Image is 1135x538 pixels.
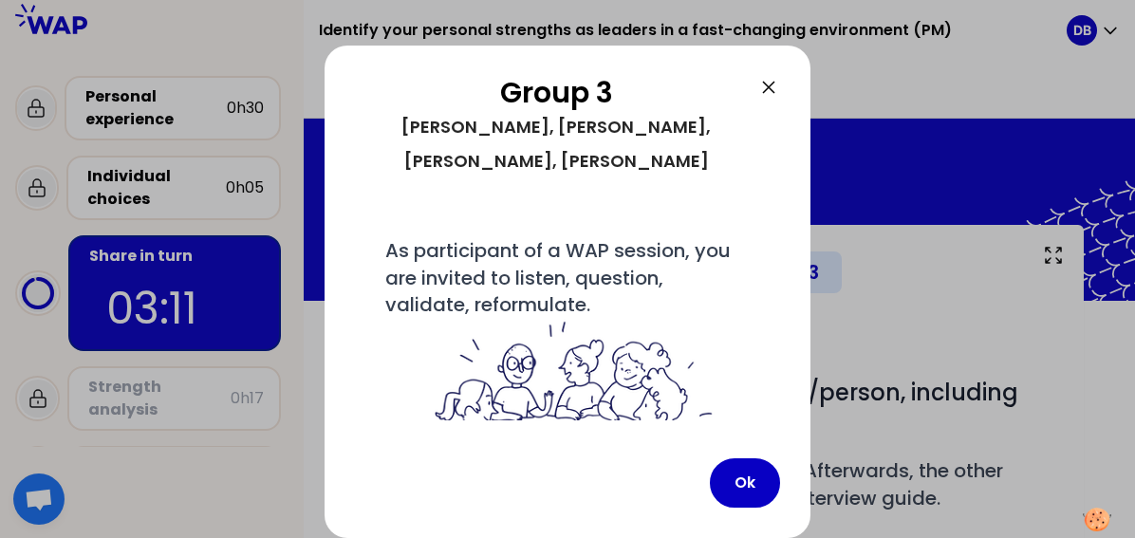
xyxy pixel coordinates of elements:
img: filesOfInstructions%2Fbienvenue%20dans%20votre%20groupe%20-%20petit.png [419,318,716,498]
button: Ok [710,458,780,508]
span: As participant of a WAP session, you are invited to listen, question, validate, reformulate. [385,237,750,498]
div: [PERSON_NAME], [PERSON_NAME], [PERSON_NAME], [PERSON_NAME] [355,110,757,178]
h2: Group 3 [355,76,757,110]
